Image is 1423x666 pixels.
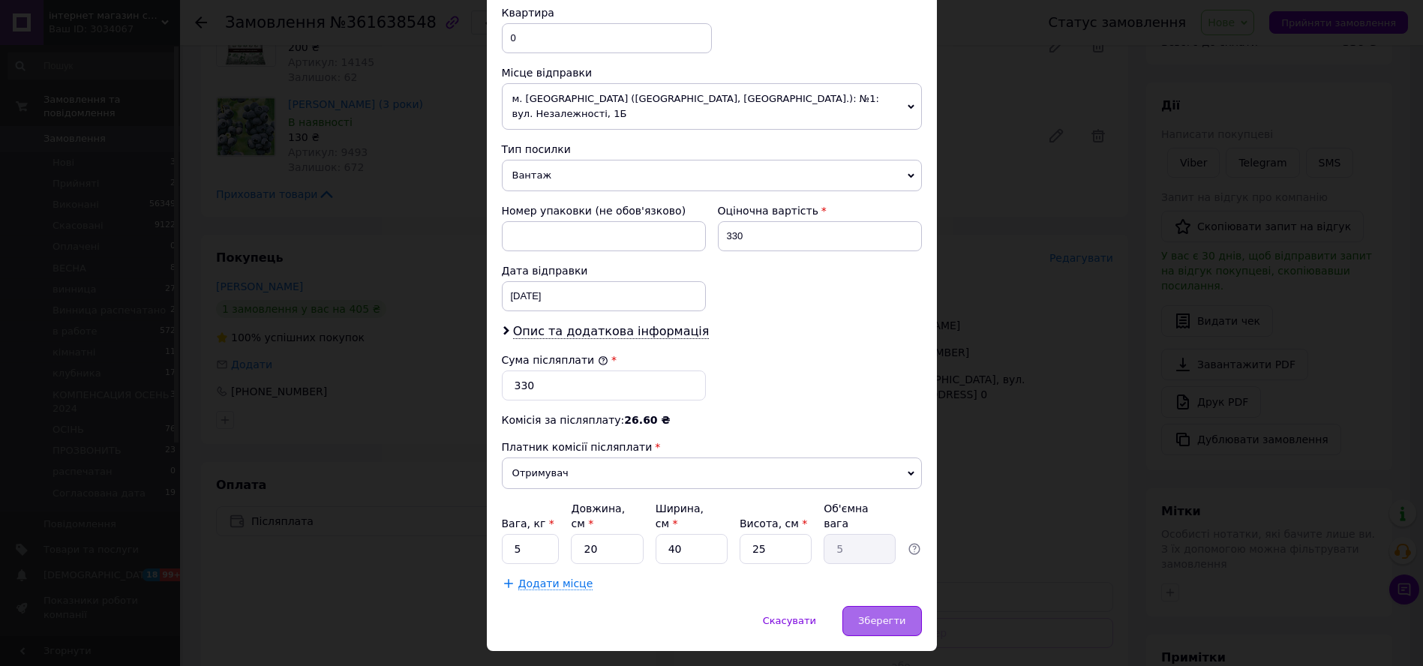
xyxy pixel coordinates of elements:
[513,324,710,339] span: Опис та додаткова інформація
[502,143,571,155] span: Тип посилки
[858,615,905,626] span: Зберегти
[502,83,922,130] span: м. [GEOGRAPHIC_DATA] ([GEOGRAPHIC_DATA], [GEOGRAPHIC_DATA].): №1: вул. Незалежності, 1Б
[518,577,593,590] span: Додати місце
[502,412,922,427] div: Комісія за післяплату:
[502,354,608,366] label: Сума післяплати
[502,7,554,19] span: Квартира
[740,517,807,529] label: Висота, см
[502,263,706,278] div: Дата відправки
[502,67,593,79] span: Місце відправки
[502,160,922,191] span: Вантаж
[571,502,625,529] label: Довжина, см
[502,441,653,453] span: Платник комісії післяплати
[502,457,922,489] span: Отримувач
[824,501,896,531] div: Об'ємна вага
[624,414,670,426] span: 26.60 ₴
[763,615,816,626] span: Скасувати
[718,203,922,218] div: Оціночна вартість
[502,517,554,529] label: Вага, кг
[656,502,704,529] label: Ширина, см
[502,203,706,218] div: Номер упаковки (не обов'язково)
